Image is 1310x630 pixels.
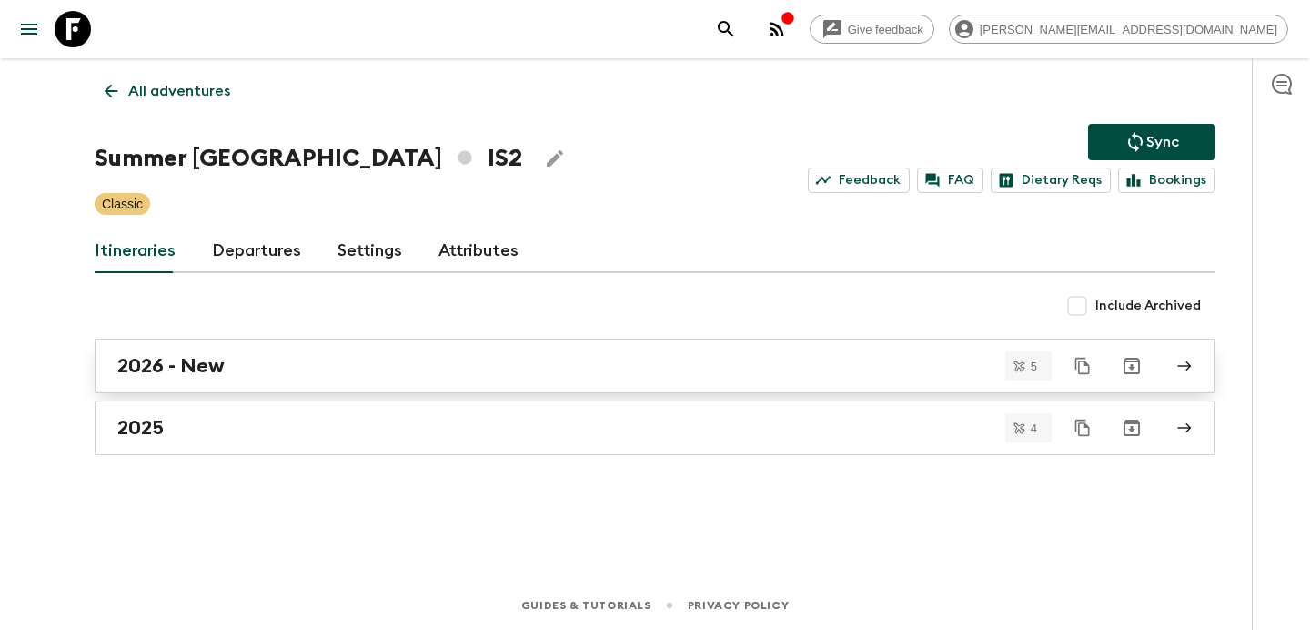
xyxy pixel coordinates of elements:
[11,11,47,47] button: menu
[688,595,789,615] a: Privacy Policy
[1095,297,1201,315] span: Include Archived
[438,229,519,273] a: Attributes
[102,195,143,213] p: Classic
[1113,348,1150,384] button: Archive
[1020,422,1048,434] span: 4
[991,168,1111,193] a: Dietary Reqs
[949,15,1288,44] div: [PERSON_NAME][EMAIL_ADDRESS][DOMAIN_NAME]
[1113,410,1150,446] button: Archive
[95,140,522,177] h1: Summer [GEOGRAPHIC_DATA] IS2
[1118,168,1215,193] a: Bookings
[338,229,402,273] a: Settings
[1066,350,1099,382] button: Duplicate
[1020,361,1048,372] span: 5
[1088,124,1215,160] button: Sync adventure departures to the booking engine
[95,401,1215,455] a: 2025
[917,168,983,193] a: FAQ
[117,354,225,378] h2: 2026 - New
[1146,131,1179,153] p: Sync
[95,339,1215,393] a: 2026 - New
[95,229,176,273] a: Itineraries
[128,80,230,102] p: All adventures
[117,416,164,440] h2: 2025
[838,23,933,36] span: Give feedback
[521,595,651,615] a: Guides & Tutorials
[970,23,1287,36] span: [PERSON_NAME][EMAIL_ADDRESS][DOMAIN_NAME]
[212,229,301,273] a: Departures
[1066,412,1099,444] button: Duplicate
[95,73,240,109] a: All adventures
[808,168,910,193] a: Feedback
[810,15,934,44] a: Give feedback
[708,11,744,47] button: search adventures
[537,140,573,177] button: Edit Adventure Title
